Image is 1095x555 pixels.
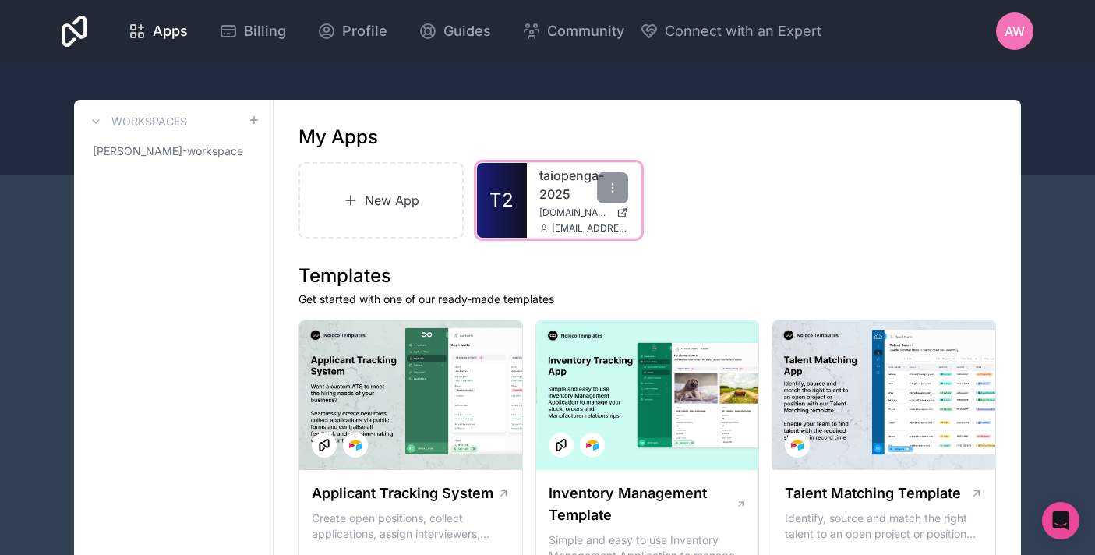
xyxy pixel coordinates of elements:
a: Billing [207,14,298,48]
button: Connect with an Expert [640,20,821,42]
a: New App [298,162,464,239]
a: Apps [115,14,200,48]
span: [PERSON_NAME]-workspace [93,143,243,159]
p: Create open positions, collect applications, assign interviewers, centralise candidate feedback a... [312,511,510,542]
span: Connect with an Expert [665,20,821,42]
img: Airtable Logo [349,439,362,451]
p: Identify, source and match the right talent to an open project or position with our Talent Matchi... [785,511,983,542]
span: T2 [489,188,514,213]
h1: Templates [298,263,996,288]
a: Workspaces [87,112,187,131]
span: [EMAIL_ADDRESS][DOMAIN_NAME] [552,222,628,235]
p: Get started with one of our ready-made templates [298,292,996,307]
span: [DOMAIN_NAME] [539,207,610,219]
span: Guides [443,20,491,42]
h1: Talent Matching Template [785,483,961,504]
a: [PERSON_NAME]-workspace [87,137,260,165]
span: Billing [244,20,286,42]
h1: Inventory Management Template [549,483,736,526]
span: Profile [342,20,387,42]
a: [DOMAIN_NAME] [539,207,628,219]
img: Airtable Logo [791,439,804,451]
h1: Applicant Tracking System [312,483,493,504]
a: taiopenga-2025 [539,166,628,203]
span: Apps [153,20,188,42]
a: T2 [477,163,527,238]
a: Community [510,14,637,48]
span: AW [1005,22,1025,41]
span: Community [547,20,624,42]
a: Guides [406,14,503,48]
h1: My Apps [298,125,378,150]
div: Open Intercom Messenger [1042,502,1079,539]
a: Profile [305,14,400,48]
h3: Workspaces [111,114,187,129]
img: Airtable Logo [586,439,599,451]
